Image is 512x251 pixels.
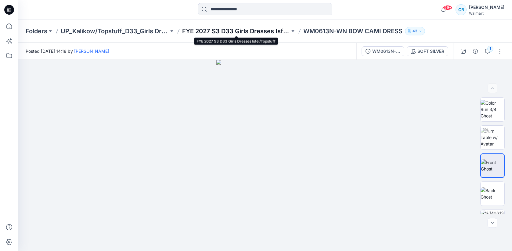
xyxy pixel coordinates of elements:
[483,46,492,56] button: 1
[182,27,290,35] a: FYE 2027 S3 D33 Girls Dresses Isfel/Topstuff
[487,46,493,52] div: 1
[372,48,400,55] div: WM0613N-WN BOW CAMI DRESS
[481,210,504,234] img: WM0613N-WN BOW CAMI DRESS SOFT SILVER
[481,128,504,147] img: Turn Table w/ Avatar
[481,100,504,119] img: Color Run 3/4 Ghost
[74,48,109,54] a: [PERSON_NAME]
[481,159,504,172] img: Front Ghost
[443,5,452,10] span: 99+
[61,27,169,35] a: UP_Kalikow/Topstuff_D33_Girls Dresses
[456,4,467,15] div: CB
[469,11,504,16] div: Walmart
[471,46,480,56] button: Details
[303,27,402,35] p: WM0613N-WN BOW CAMI DRESS
[405,27,425,35] button: 43
[407,46,448,56] button: SOFT SILVER
[417,48,444,55] div: SOFT SILVER
[469,4,504,11] div: [PERSON_NAME]
[481,187,504,200] img: Back Ghost
[216,60,314,251] img: eyJhbGciOiJIUzI1NiIsImtpZCI6IjAiLCJzbHQiOiJzZXMiLCJ0eXAiOiJKV1QifQ.eyJkYXRhIjp7InR5cGUiOiJzdG9yYW...
[26,48,109,54] span: Posted [DATE] 14:18 by
[362,46,404,56] button: WM0613N-WN BOW CAMI DRESS
[413,28,417,34] p: 43
[26,27,47,35] a: Folders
